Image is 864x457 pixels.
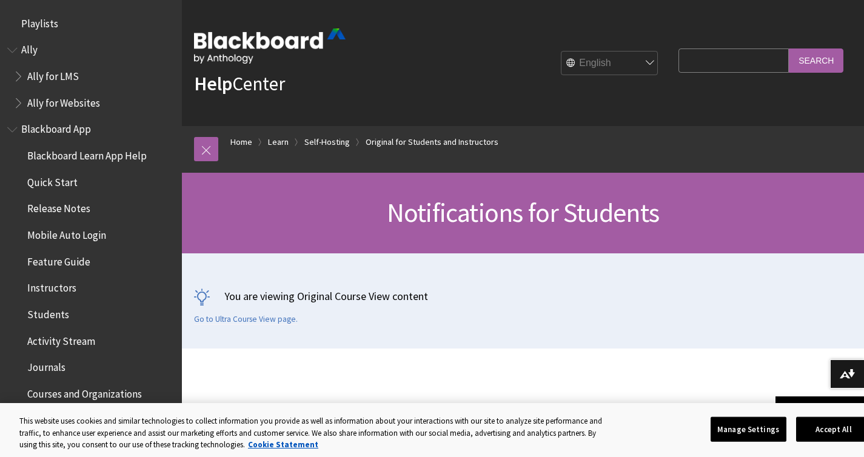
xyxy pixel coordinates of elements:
span: Blackboard App [21,119,91,136]
span: Activity Stream [27,331,95,347]
a: Self-Hosting [304,135,350,150]
span: Blackboard Learn App Help [27,145,147,162]
a: Original for Students and Instructors [366,135,498,150]
a: Go to Ultra Course View page. [194,314,298,325]
a: Home [230,135,252,150]
span: Ally for LMS [27,66,79,82]
span: Feature Guide [27,252,90,268]
a: Back to top [775,396,864,419]
span: About notification settings [194,402,672,427]
span: Journals [27,358,65,374]
a: HelpCenter [194,72,285,96]
p: You are viewing Original Course View content [194,289,852,304]
input: Search [789,48,843,72]
a: Learn [268,135,289,150]
span: Quick Start [27,172,78,188]
span: Notifications for Students [387,196,659,229]
select: Site Language Selector [561,52,658,76]
nav: Book outline for Playlists [7,13,175,34]
span: Ally [21,40,38,56]
a: More information about your privacy, opens in a new tab [248,439,318,450]
span: Mobile Auto Login [27,225,106,241]
img: Blackboard by Anthology [194,28,346,64]
strong: Help [194,72,232,96]
span: Instructors [27,278,76,295]
span: Students [27,304,69,321]
div: This website uses cookies and similar technologies to collect information you provide as well as ... [19,415,605,451]
nav: Book outline for Anthology Ally Help [7,40,175,113]
span: Playlists [21,13,58,30]
span: Courses and Organizations [27,384,142,400]
span: Release Notes [27,199,90,215]
button: Manage Settings [711,416,786,442]
span: Ally for Websites [27,93,100,109]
